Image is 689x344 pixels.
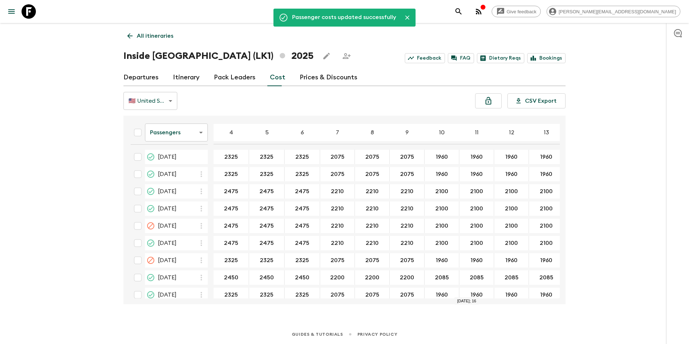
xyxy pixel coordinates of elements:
button: 2075 [392,167,423,181]
div: 08 Mar 2025; 13 [529,270,564,285]
button: 2210 [392,236,422,250]
a: Bookings [527,53,566,63]
div: 12 Mar 2025; 4 [214,288,249,302]
div: 08 Jan 2025; 4 [214,150,249,164]
button: 2100 [461,219,492,233]
button: 2325 [287,288,318,302]
button: menu [4,4,19,19]
button: 2100 [461,236,492,250]
p: 12 [509,128,514,137]
button: 2075 [392,253,423,268]
button: 2475 [286,201,318,216]
button: 2100 [531,219,561,233]
button: 2075 [357,288,388,302]
a: Prices & Discounts [300,69,357,86]
svg: Completed [146,187,155,196]
div: 08 Mar 2025; 11 [459,270,494,285]
div: 19 Feb 2025; 11 [459,219,494,233]
svg: Cancelled [146,222,155,230]
button: 2075 [357,150,388,164]
p: 4 [229,128,233,137]
button: 2075 [392,150,423,164]
div: 19 Feb 2025; 4 [214,219,249,233]
div: 05 Mar 2025; 5 [249,253,285,268]
div: 🇺🇸 United States Dollar (USD) [123,91,177,111]
div: 08 Mar 2025; 6 [285,270,320,285]
div: 19 Feb 2025; 9 [390,219,425,233]
div: 12 Mar 2025; 13 [529,288,564,302]
button: 2075 [357,253,388,268]
svg: Cancelled [146,256,155,265]
button: 2450 [251,270,282,285]
div: 08 Mar 2025; 5 [249,270,285,285]
div: 12 Feb 2025; 11 [459,201,494,216]
button: 2075 [392,288,423,302]
button: 2475 [215,201,247,216]
button: 2075 [357,167,388,181]
span: [DATE] [158,256,177,265]
div: 12 Mar 2025; 11 [459,288,494,302]
div: 08 Jan 2025; 7 [320,150,355,164]
div: 08 Mar 2025; 10 [425,270,459,285]
div: 05 Mar 2025; 11 [459,253,494,268]
div: 05 Feb 2025; 9 [390,184,425,199]
button: 2200 [391,270,423,285]
div: 12 Feb 2025; 12 [494,201,529,216]
div: Passenger costs updated successfully [292,11,396,24]
svg: Completed [146,239,155,247]
button: 1960 [427,288,456,302]
button: 2325 [287,253,318,268]
button: 1960 [531,167,561,181]
button: 2210 [322,201,352,216]
h1: Inside [GEOGRAPHIC_DATA] (LK1) 2025 [123,49,314,63]
button: 2075 [322,253,353,268]
div: 26 Feb 2025; 6 [285,236,320,250]
div: 12 Mar 2025; 5 [249,288,285,302]
button: 2075 [322,167,353,181]
button: 1960 [427,150,456,164]
svg: Completed [146,204,155,213]
div: 26 Feb 2025; 11 [459,236,494,250]
div: 08 Jan 2025; 10 [425,150,459,164]
p: All itineraries [137,32,173,40]
div: 29 Jan 2025; 5 [249,167,285,181]
div: 19 Feb 2025; 10 [425,219,459,233]
button: 2475 [286,236,318,250]
div: 08 Mar 2025; 4 [214,270,249,285]
a: Departures [123,69,159,86]
div: 12 Feb 2025; 5 [249,201,285,216]
div: 19 Feb 2025; 12 [494,219,529,233]
a: Give feedback [492,6,541,17]
button: 2475 [286,219,318,233]
div: 08 Mar 2025; 9 [390,270,425,285]
button: 2200 [322,270,353,285]
button: Edit this itinerary [319,49,334,63]
div: 05 Feb 2025; 12 [494,184,529,199]
a: All itineraries [123,29,177,43]
div: 05 Mar 2025; 6 [285,253,320,268]
svg: Completed [146,170,155,178]
button: 2100 [496,201,526,216]
span: Share this itinerary [339,49,354,63]
p: 8 [371,128,374,137]
button: 2075 [322,150,353,164]
div: 12 Mar 2025; 8 [355,288,390,302]
button: 2100 [531,236,561,250]
button: 2100 [427,236,457,250]
button: 2100 [496,236,526,250]
button: 2210 [322,219,352,233]
div: 08 Jan 2025; 12 [494,150,529,164]
button: 2100 [461,201,492,216]
div: 12 Feb 2025; 10 [425,201,459,216]
button: 1960 [497,150,526,164]
button: 2100 [427,219,457,233]
button: 1960 [531,288,561,302]
a: FAQ [448,53,474,63]
button: 2325 [251,253,282,268]
button: 2325 [216,288,247,302]
div: [PERSON_NAME][EMAIL_ADDRESS][DOMAIN_NAME] [547,6,680,17]
button: 2475 [286,184,318,199]
span: [DATE] [158,170,177,178]
div: 29 Jan 2025; 12 [494,167,529,181]
div: 05 Feb 2025; 5 [249,184,285,199]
